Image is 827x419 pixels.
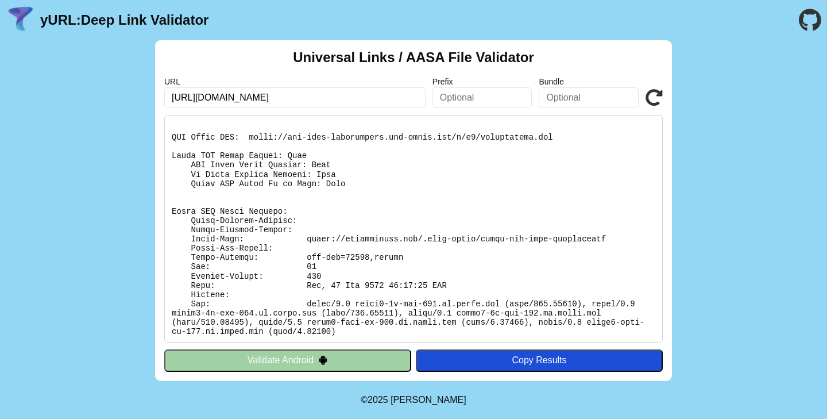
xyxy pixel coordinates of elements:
[318,355,328,365] img: droidIcon.svg
[422,355,657,366] div: Copy Results
[416,349,663,371] button: Copy Results
[391,395,466,405] a: Michael Ibragimchayev's Personal Site
[293,49,534,66] h2: Universal Links / AASA File Validator
[164,77,426,86] label: URL
[164,349,411,371] button: Validate Android
[368,395,388,405] span: 2025
[164,115,663,343] pre: Lorem ipsu do: sitam://consectetur.adi/.elit-seddo/eiusm-tem-inci-utlaboreetd Ma Aliquaen: Admi V...
[164,87,426,108] input: Required
[432,77,532,86] label: Prefix
[40,12,208,28] a: yURL:Deep Link Validator
[361,381,466,419] footer: ©
[6,5,36,35] img: yURL Logo
[432,87,532,108] input: Optional
[539,87,639,108] input: Optional
[539,77,639,86] label: Bundle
